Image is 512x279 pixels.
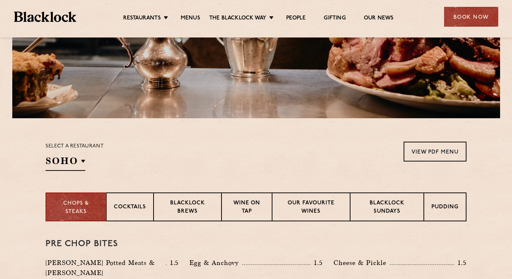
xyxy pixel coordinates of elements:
[46,142,104,151] p: Select a restaurant
[46,239,466,249] h3: Pre Chop Bites
[46,258,166,278] p: [PERSON_NAME] Potted Meats & [PERSON_NAME]
[286,15,306,23] a: People
[444,7,498,27] div: Book Now
[358,199,416,216] p: Blacklock Sundays
[229,199,264,216] p: Wine on Tap
[454,258,466,267] p: 1.5
[324,15,345,23] a: Gifting
[167,258,179,267] p: 1.5
[114,203,146,212] p: Cocktails
[310,258,323,267] p: 1.5
[161,199,214,216] p: Blacklock Brews
[189,258,242,268] p: Egg & Anchovy
[431,203,459,212] p: Pudding
[14,12,77,22] img: BL_Textured_Logo-footer-cropped.svg
[181,15,200,23] a: Menus
[46,155,85,171] h2: SOHO
[209,15,266,23] a: The Blacklock Way
[364,15,394,23] a: Our News
[334,258,390,268] p: Cheese & Pickle
[280,199,342,216] p: Our favourite wines
[123,15,161,23] a: Restaurants
[53,200,99,216] p: Chops & Steaks
[404,142,466,161] a: View PDF Menu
